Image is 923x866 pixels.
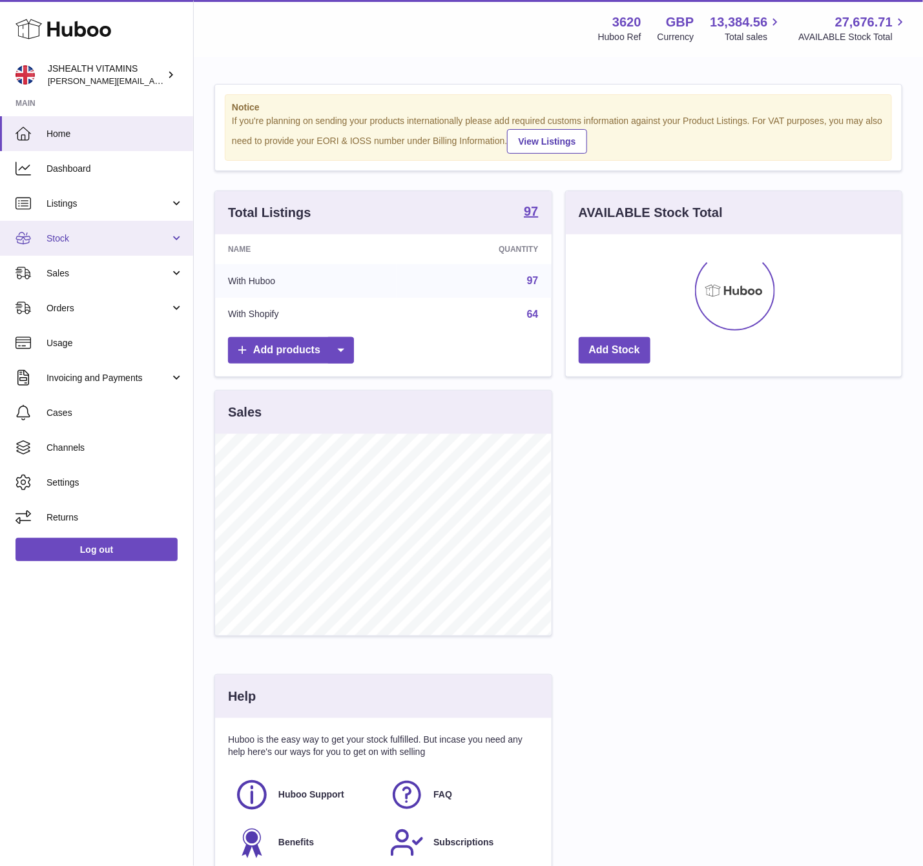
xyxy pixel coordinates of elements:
[710,14,767,31] span: 13,384.56
[524,205,538,220] a: 97
[232,115,885,154] div: If you're planning on sending your products internationally please add required customs informati...
[666,14,694,31] strong: GBP
[278,836,314,849] span: Benefits
[710,14,782,43] a: 13,384.56 Total sales
[527,275,539,286] a: 97
[228,688,256,705] h3: Help
[389,825,532,860] a: Subscriptions
[658,31,694,43] div: Currency
[228,204,311,222] h3: Total Listings
[215,298,397,331] td: With Shopify
[524,205,538,218] strong: 97
[397,234,552,264] th: Quantity
[612,14,641,31] strong: 3620
[507,129,586,154] a: View Listings
[16,65,35,85] img: francesca@jshealthvitamins.com
[278,789,344,801] span: Huboo Support
[798,14,907,43] a: 27,676.71 AVAILABLE Stock Total
[579,337,650,364] a: Add Stock
[433,789,452,801] span: FAQ
[47,128,183,140] span: Home
[215,264,397,298] td: With Huboo
[232,101,885,114] strong: Notice
[234,778,377,812] a: Huboo Support
[835,14,893,31] span: 27,676.71
[47,442,183,454] span: Channels
[228,734,539,758] p: Huboo is the easy way to get your stock fulfilled. But incase you need any help here's our ways f...
[228,337,354,364] a: Add products
[389,778,532,812] a: FAQ
[527,309,539,320] a: 64
[47,337,183,349] span: Usage
[47,407,183,419] span: Cases
[47,163,183,175] span: Dashboard
[47,477,183,489] span: Settings
[228,404,262,421] h3: Sales
[725,31,782,43] span: Total sales
[579,204,723,222] h3: AVAILABLE Stock Total
[47,198,170,210] span: Listings
[598,31,641,43] div: Huboo Ref
[433,836,493,849] span: Subscriptions
[47,511,183,524] span: Returns
[798,31,907,43] span: AVAILABLE Stock Total
[48,76,259,86] span: [PERSON_NAME][EMAIL_ADDRESS][DOMAIN_NAME]
[234,825,377,860] a: Benefits
[47,232,170,245] span: Stock
[215,234,397,264] th: Name
[47,267,170,280] span: Sales
[48,63,164,87] div: JSHEALTH VITAMINS
[16,538,178,561] a: Log out
[47,302,170,314] span: Orders
[47,372,170,384] span: Invoicing and Payments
